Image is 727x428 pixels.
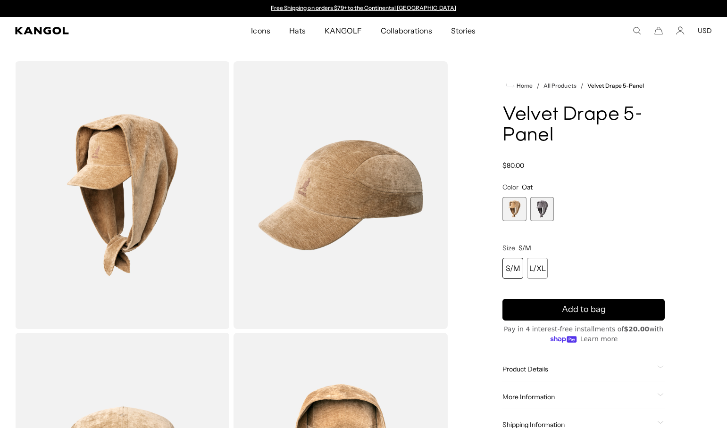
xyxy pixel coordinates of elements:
[502,161,524,170] span: $80.00
[698,26,712,35] button: USD
[371,17,442,44] a: Collaborations
[242,17,279,44] a: Icons
[502,258,523,279] div: S/M
[530,197,554,221] div: 2 of 2
[280,17,315,44] a: Hats
[267,5,461,12] div: Announcement
[527,258,548,279] div: L/XL
[530,197,554,221] label: Charcoal
[502,183,518,191] span: Color
[502,365,653,373] span: Product Details
[562,303,606,316] span: Add to bag
[506,82,533,90] a: Home
[515,82,533,89] span: Home
[502,244,515,252] span: Size
[325,17,362,44] span: KANGOLF
[633,26,641,35] summary: Search here
[502,197,526,221] div: 1 of 2
[543,82,576,89] a: All Products
[15,27,166,34] a: Kangol
[502,393,653,401] span: More Information
[251,17,270,44] span: Icons
[15,61,230,329] img: color-oat
[502,80,665,91] nav: breadcrumbs
[451,17,476,44] span: Stories
[676,26,685,35] a: Account
[502,197,526,221] label: Oat
[315,17,371,44] a: KANGOLF
[267,5,461,12] slideshow-component: Announcement bar
[502,105,665,146] h1: Velvet Drape 5-Panel
[289,17,306,44] span: Hats
[654,26,663,35] button: Cart
[533,80,540,91] li: /
[381,17,432,44] span: Collaborations
[442,17,485,44] a: Stories
[522,183,533,191] span: Oat
[518,244,531,252] span: S/M
[234,61,448,329] img: color-oat
[587,82,644,89] a: Velvet Drape 5-Panel
[271,4,456,11] a: Free Shipping on orders $79+ to the Continental [GEOGRAPHIC_DATA]
[577,80,584,91] li: /
[267,5,461,12] div: 1 of 2
[502,299,665,321] button: Add to bag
